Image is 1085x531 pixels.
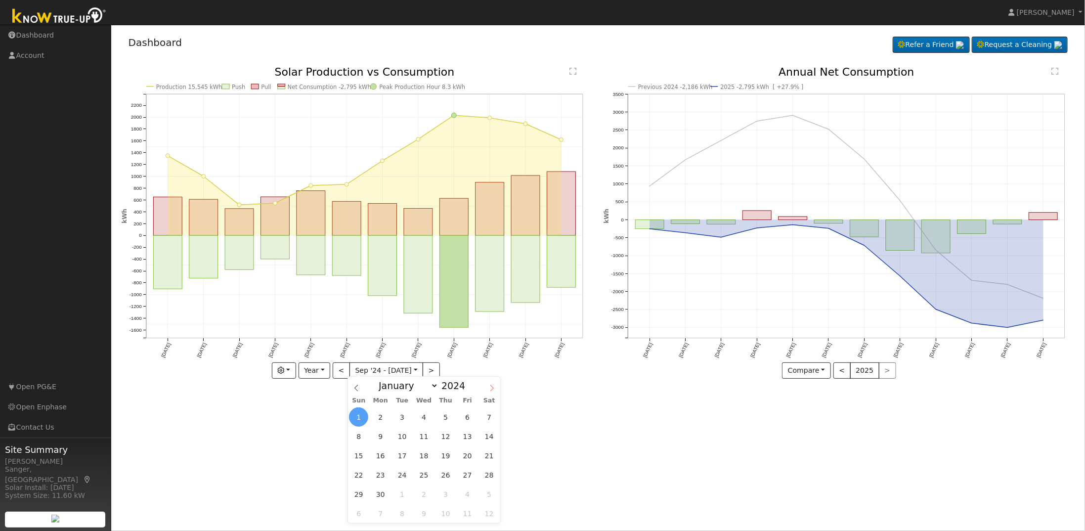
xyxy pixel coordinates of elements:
text: -2000 [611,289,624,295]
span: October 10, 2024 [436,504,455,523]
span: September 28, 2024 [479,465,499,485]
text: 2000 [612,145,624,151]
span: September 9, 2024 [371,427,390,446]
circle: onclick="" [648,227,651,231]
text: -1000 [129,292,142,298]
span: September 27, 2024 [458,465,477,485]
text: 0 [139,233,142,238]
span: October 12, 2024 [479,504,499,523]
rect: onclick="" [635,220,664,229]
span: September 10, 2024 [392,427,412,446]
text: [DATE] [446,342,458,358]
img: Know True-Up [7,5,111,28]
text: 2000 [130,115,142,120]
button: Year [299,362,330,379]
span: Tue [391,398,413,404]
text: Annual Net Consumption [779,66,914,78]
rect: onclick="" [742,211,771,220]
text: 400 [133,209,142,215]
circle: onclick="" [683,231,687,235]
rect: onclick="" [225,209,254,236]
text: -1600 [129,328,142,333]
text: -1200 [129,304,142,310]
span: Sat [478,398,500,404]
text: Push [232,84,245,90]
a: Dashboard [129,37,182,48]
circle: onclick="" [560,138,564,142]
text: -200 [132,245,142,250]
circle: onclick="" [970,279,974,283]
rect: onclick="" [368,204,397,236]
span: September 15, 2024 [349,446,368,465]
img: retrieve [1054,41,1062,49]
span: September 23, 2024 [371,465,390,485]
text: [DATE] [411,342,422,358]
span: October 9, 2024 [414,504,434,523]
circle: onclick="" [898,199,902,203]
text: -500 [614,235,624,241]
button: 2025 [850,362,879,379]
rect: onclick="" [332,202,361,236]
rect: onclick="" [476,182,504,236]
span: September 7, 2024 [479,407,499,427]
rect: onclick="" [189,200,217,236]
span: September 26, 2024 [436,465,455,485]
text: Pull [261,84,271,90]
span: October 8, 2024 [392,504,412,523]
span: September 25, 2024 [414,465,434,485]
span: October 11, 2024 [458,504,477,523]
circle: onclick="" [791,114,795,118]
text: 1000 [612,181,624,187]
rect: onclick="" [512,236,540,303]
span: September 30, 2024 [371,485,390,504]
circle: onclick="" [452,113,457,118]
circle: onclick="" [755,119,759,123]
span: September 5, 2024 [436,407,455,427]
rect: onclick="" [260,236,289,260]
text: Previous 2024 -2,186 kWh [638,84,713,90]
text:  [569,67,576,75]
circle: onclick="" [719,235,723,239]
text: -1400 [129,316,142,321]
rect: onclick="" [512,176,540,235]
rect: onclick="" [994,220,1022,224]
circle: onclick="" [863,157,867,161]
div: Solar Install: [DATE] [5,483,106,493]
span: September 13, 2024 [458,427,477,446]
rect: onclick="" [476,236,504,312]
text: [DATE] [482,342,494,358]
text: [DATE] [678,342,689,358]
a: Request a Cleaning [972,37,1068,53]
text:  [1051,67,1058,75]
text: 1000 [130,174,142,179]
rect: onclick="" [189,236,217,279]
span: September 3, 2024 [392,407,412,427]
text: [DATE] [893,342,904,358]
rect: onclick="" [1029,213,1058,220]
text: [DATE] [964,342,976,358]
span: September 29, 2024 [349,485,368,504]
text: 1500 [612,163,624,169]
text: [DATE] [642,342,653,358]
text: [DATE] [232,342,243,358]
button: Sep '24 - [DATE] [349,362,423,379]
span: September 1, 2024 [349,407,368,427]
text: 2500 [612,128,624,133]
rect: onclick="" [404,209,433,236]
img: retrieve [956,41,964,49]
div: System Size: 11.60 kW [5,490,106,501]
input: Year [438,380,474,391]
span: Sun [348,398,370,404]
rect: onclick="" [153,236,182,289]
span: Thu [435,398,457,404]
rect: onclick="" [814,220,843,223]
button: < [333,362,350,379]
circle: onclick="" [273,201,277,205]
text: [DATE] [554,342,565,358]
rect: onclick="" [297,191,325,236]
circle: onclick="" [524,122,528,126]
text: [DATE] [518,342,529,358]
circle: onclick="" [201,175,205,178]
rect: onclick="" [368,236,397,296]
text: -2500 [611,307,624,312]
